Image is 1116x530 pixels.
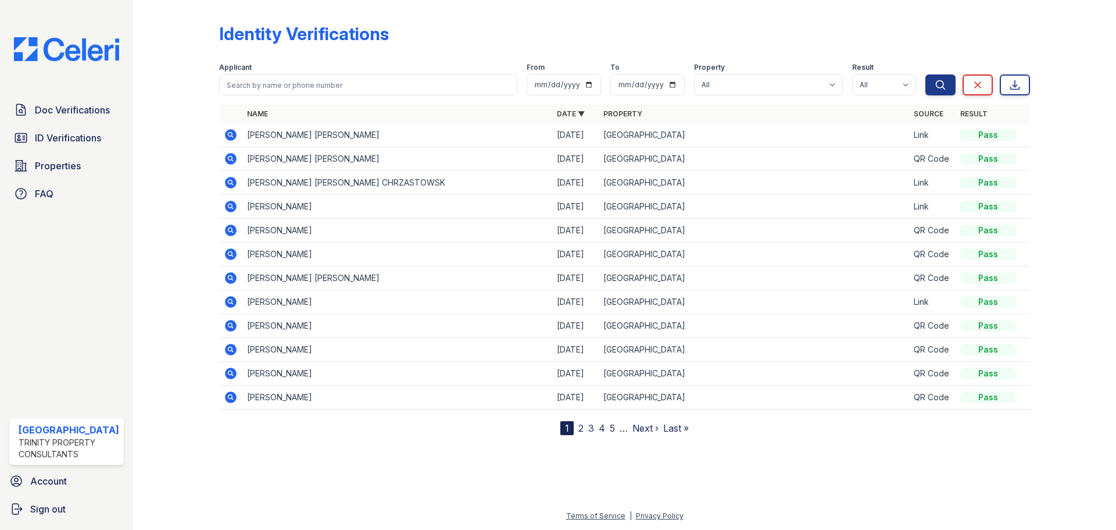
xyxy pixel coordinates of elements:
td: Link [909,171,956,195]
td: [PERSON_NAME] [242,243,552,266]
span: Sign out [30,502,66,516]
td: [PERSON_NAME] [242,219,552,243]
a: 2 [578,422,584,434]
label: Applicant [219,63,252,72]
span: FAQ [35,187,53,201]
a: Privacy Policy [636,511,684,520]
a: 4 [599,422,605,434]
a: Next › [632,422,659,434]
td: [GEOGRAPHIC_DATA] [599,195,908,219]
div: Pass [960,320,1016,332]
div: Identity Verifications [219,23,389,44]
td: [PERSON_NAME] [PERSON_NAME] [242,266,552,290]
td: [DATE] [552,386,599,410]
td: [DATE] [552,147,599,171]
div: Trinity Property Consultants [19,437,119,460]
a: 3 [588,422,594,434]
a: 5 [610,422,615,434]
td: [GEOGRAPHIC_DATA] [599,147,908,171]
td: [PERSON_NAME] [PERSON_NAME] [242,123,552,147]
td: [GEOGRAPHIC_DATA] [599,338,908,362]
a: Sign out [5,497,128,521]
div: Pass [960,392,1016,403]
td: [GEOGRAPHIC_DATA] [599,171,908,195]
div: Pass [960,272,1016,284]
td: [DATE] [552,338,599,362]
div: Pass [960,201,1016,212]
a: Source [914,109,943,118]
a: Last » [663,422,689,434]
a: Date ▼ [557,109,585,118]
td: Link [909,195,956,219]
div: Pass [960,177,1016,188]
div: Pass [960,248,1016,260]
td: QR Code [909,243,956,266]
span: ID Verifications [35,131,101,145]
td: [DATE] [552,171,599,195]
td: [PERSON_NAME] [242,362,552,386]
input: Search by name or phone number [219,74,517,95]
img: CE_Logo_Blue-a8612792a0a2168367f1c8372b55b34899dd931a85d93a1a3d3e32e68fde9ad4.png [5,37,128,61]
div: Pass [960,296,1016,308]
a: Doc Verifications [9,98,124,122]
td: QR Code [909,362,956,386]
a: Property [603,109,642,118]
td: QR Code [909,386,956,410]
div: 1 [560,421,574,435]
label: From [527,63,545,72]
span: Properties [35,159,81,173]
td: [PERSON_NAME] [242,195,552,219]
td: [DATE] [552,123,599,147]
div: [GEOGRAPHIC_DATA] [19,423,119,437]
td: [GEOGRAPHIC_DATA] [599,123,908,147]
label: Result [852,63,874,72]
a: Result [960,109,988,118]
td: [PERSON_NAME] [PERSON_NAME] [242,147,552,171]
td: [GEOGRAPHIC_DATA] [599,243,908,266]
div: Pass [960,368,1016,379]
td: QR Code [909,219,956,243]
div: Pass [960,344,1016,355]
a: Terms of Service [566,511,625,520]
td: [GEOGRAPHIC_DATA] [599,219,908,243]
td: QR Code [909,314,956,338]
td: [DATE] [552,266,599,290]
label: To [610,63,620,72]
a: FAQ [9,182,124,205]
td: [DATE] [552,290,599,314]
div: | [629,511,632,520]
span: Doc Verifications [35,103,110,117]
td: [PERSON_NAME] [242,290,552,314]
td: Link [909,290,956,314]
td: [DATE] [552,243,599,266]
td: [DATE] [552,314,599,338]
div: Pass [960,129,1016,141]
td: [GEOGRAPHIC_DATA] [599,266,908,290]
td: QR Code [909,338,956,362]
td: [DATE] [552,195,599,219]
td: QR Code [909,266,956,290]
td: [DATE] [552,362,599,386]
span: Account [30,474,67,488]
td: [GEOGRAPHIC_DATA] [599,314,908,338]
a: Properties [9,154,124,177]
td: [GEOGRAPHIC_DATA] [599,386,908,410]
a: ID Verifications [9,126,124,150]
td: [PERSON_NAME] [242,338,552,362]
td: [PERSON_NAME] [PERSON_NAME] CHRZASTOWSK [242,171,552,195]
td: [DATE] [552,219,599,243]
td: [PERSON_NAME] [242,386,552,410]
div: Pass [960,153,1016,165]
td: Link [909,123,956,147]
span: … [620,421,628,435]
td: [GEOGRAPHIC_DATA] [599,362,908,386]
label: Property [694,63,725,72]
a: Name [247,109,268,118]
td: [GEOGRAPHIC_DATA] [599,290,908,314]
td: QR Code [909,147,956,171]
td: [PERSON_NAME] [242,314,552,338]
a: Account [5,469,128,493]
div: Pass [960,225,1016,236]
